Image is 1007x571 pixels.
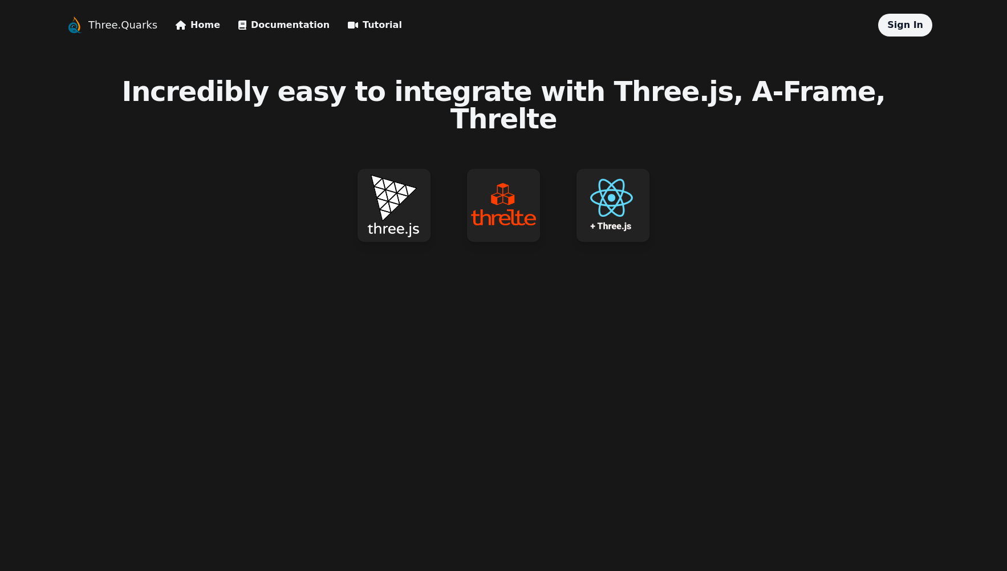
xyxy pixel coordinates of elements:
a: Three.Quarks [88,17,157,33]
a: Tutorial [348,18,402,32]
img: threlte [467,169,540,242]
a: Sign In [887,19,923,30]
a: threlte [449,151,558,260]
a: Home [176,18,220,32]
a: Native Three JS [339,151,449,260]
img: react-three-fiber [576,169,649,242]
a: react-three-fiber [558,151,668,260]
a: Documentation [238,18,330,32]
h2: Incredibly easy to integrate with Three.js, A-Frame, Threlte [66,78,941,132]
img: Native Three JS [358,169,431,242]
